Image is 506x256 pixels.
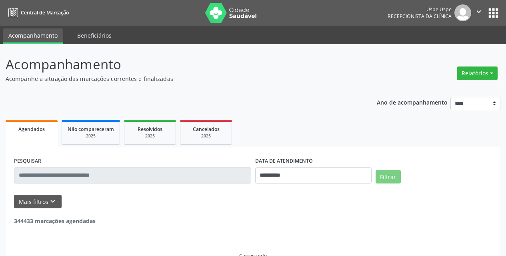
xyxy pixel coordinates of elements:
span: Agendados [18,126,45,133]
div: 2025 [186,133,226,139]
button:  [471,4,486,21]
p: Ano de acompanhamento [377,97,448,107]
span: Resolvidos [138,126,162,133]
button: apps [486,6,500,20]
div: Uspe Uspe [388,6,452,13]
span: Não compareceram [68,126,114,133]
i: keyboard_arrow_down [48,197,57,206]
strong: 344433 marcações agendadas [14,217,96,225]
p: Acompanhe a situação das marcações correntes e finalizadas [6,75,352,83]
label: PESQUISAR [14,155,41,167]
label: DATA DE ATENDIMENTO [255,155,313,167]
div: 2025 [130,133,170,139]
img: img [454,4,471,21]
p: Acompanhamento [6,54,352,75]
a: Acompanhamento [3,28,63,44]
button: Relatórios [457,67,498,80]
button: Mais filtroskeyboard_arrow_down [14,195,62,209]
button: Filtrar [376,170,401,183]
div: 2025 [68,133,114,139]
span: Cancelados [193,126,220,133]
a: Beneficiários [72,28,117,42]
i:  [474,7,483,16]
span: Recepcionista da clínica [388,13,452,20]
a: Central de Marcação [6,6,69,19]
span: Central de Marcação [21,9,69,16]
